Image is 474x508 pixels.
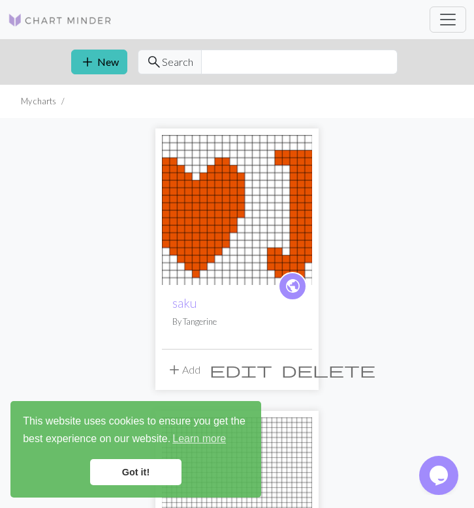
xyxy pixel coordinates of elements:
[419,456,461,495] iframe: chat widget
[80,53,95,71] span: add
[166,361,182,379] span: add
[210,362,272,378] i: Edit
[71,50,127,74] button: New
[162,202,312,215] a: jh
[23,413,249,449] span: This website uses cookies to ensure you get the best experience on our website.
[10,401,261,498] div: cookieconsent
[8,12,112,28] img: Logo
[146,53,162,71] span: search
[162,135,312,285] img: jh
[170,429,228,449] a: learn more about cookies
[172,295,197,310] a: saku
[430,7,466,33] button: Toggle navigation
[285,276,301,296] span: public
[162,357,205,382] button: Add
[172,316,302,328] p: By Tangerine
[162,54,193,70] span: Search
[277,357,380,382] button: Delete
[205,357,277,382] button: Edit
[21,95,56,108] li: My charts
[210,361,272,379] span: edit
[90,459,182,485] a: dismiss cookie message
[285,273,301,299] i: public
[278,272,307,301] a: public
[281,361,375,379] span: delete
